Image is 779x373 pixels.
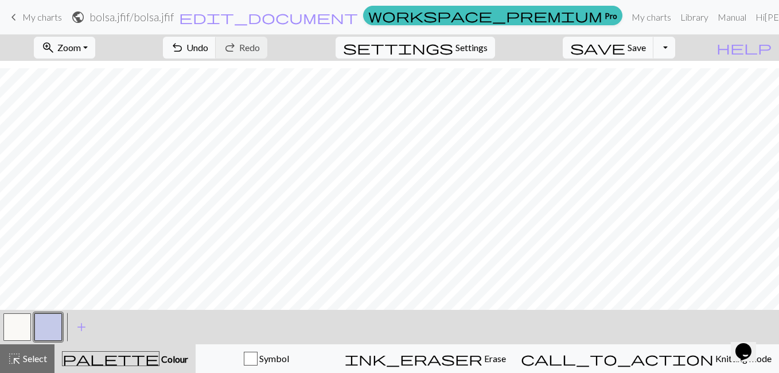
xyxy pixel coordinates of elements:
span: help [716,40,772,56]
h2: bolsa.jfif / bolsa.jfif [89,10,174,24]
span: Knitting mode [714,353,772,364]
button: Knitting mode [513,344,779,373]
i: Settings [343,41,453,55]
span: keyboard_arrow_left [7,9,21,25]
span: ink_eraser [345,351,482,367]
span: Settings [455,41,488,55]
span: settings [343,40,453,56]
a: Pro [363,6,622,25]
span: edit_document [179,9,358,25]
span: Zoom [57,42,81,53]
span: add [75,319,88,335]
button: Zoom [34,37,95,59]
span: My charts [22,11,62,22]
button: Colour [54,344,196,373]
span: Erase [482,353,506,364]
span: workspace_premium [368,7,602,24]
a: My charts [7,7,62,27]
span: undo [170,40,184,56]
button: Undo [163,37,216,59]
span: public [71,9,85,25]
button: SettingsSettings [336,37,495,59]
span: Save [628,42,646,53]
span: highlight_alt [7,351,21,367]
span: save [570,40,625,56]
span: zoom_in [41,40,55,56]
iframe: chat widget [731,327,768,362]
button: Symbol [196,344,337,373]
a: Library [676,6,713,29]
a: My charts [627,6,676,29]
button: Erase [337,344,513,373]
span: Symbol [258,353,289,364]
a: Manual [713,6,751,29]
span: Colour [159,353,188,364]
span: Undo [186,42,208,53]
button: Save [563,37,654,59]
span: call_to_action [521,351,714,367]
span: Select [21,353,47,364]
span: palette [63,351,159,367]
